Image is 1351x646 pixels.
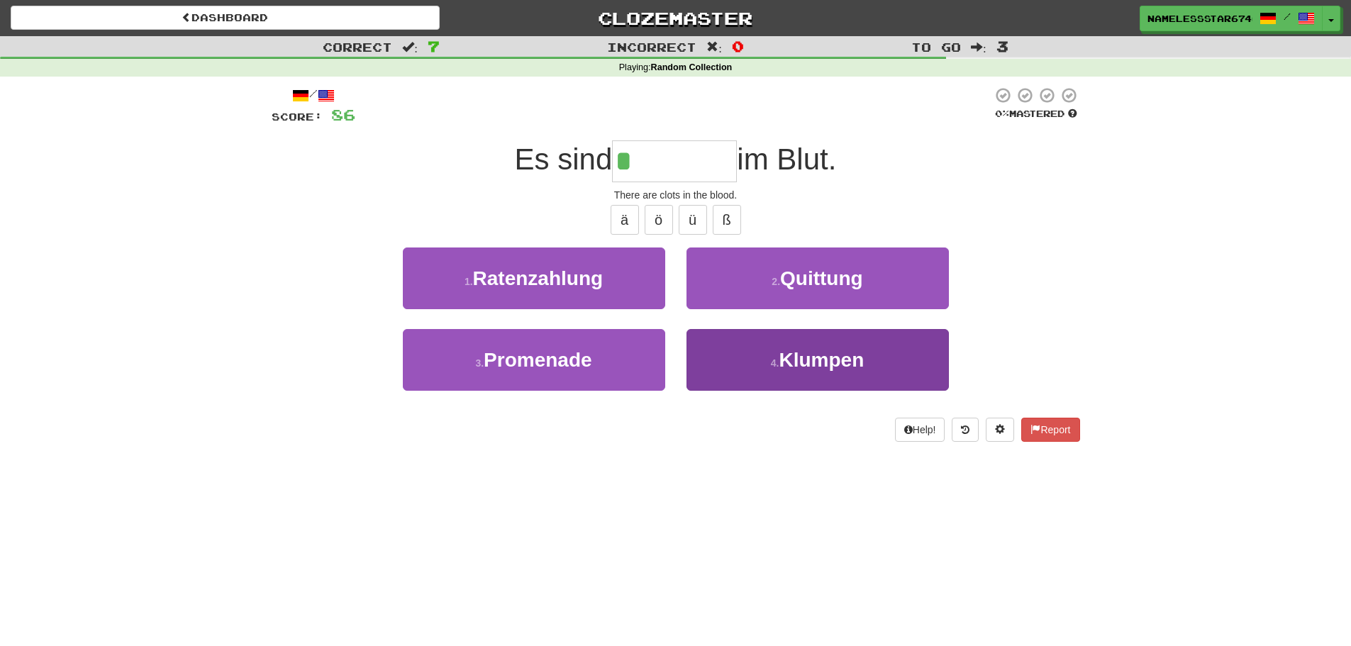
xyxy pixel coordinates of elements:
span: Es sind [515,143,613,176]
a: Dashboard [11,6,440,30]
div: / [272,87,355,104]
small: 2 . [772,276,780,287]
span: To go [911,40,961,54]
span: 86 [331,106,355,123]
span: Correct [323,40,392,54]
button: 1.Ratenzahlung [403,247,665,309]
button: ö [645,205,673,235]
span: Quittung [780,267,863,289]
small: 4 . [771,357,779,369]
span: NamelessStar6746 [1147,12,1252,25]
button: Report [1021,418,1079,442]
span: : [706,41,722,53]
button: ß [713,205,741,235]
span: : [402,41,418,53]
span: Klumpen [779,349,864,371]
span: 0 [732,38,744,55]
span: 7 [428,38,440,55]
small: 3 . [475,357,484,369]
button: ä [611,205,639,235]
button: ü [679,205,707,235]
span: / [1284,11,1291,21]
button: Help! [895,418,945,442]
div: There are clots in the blood. [272,188,1080,202]
div: Mastered [992,108,1080,121]
span: : [971,41,986,53]
button: 2.Quittung [686,247,949,309]
span: im Blut. [737,143,836,176]
a: Clozemaster [461,6,890,30]
span: Incorrect [607,40,696,54]
span: 3 [996,38,1008,55]
button: 3.Promenade [403,329,665,391]
strong: Random Collection [651,62,733,72]
small: 1 . [465,276,473,287]
a: NamelessStar6746 / [1140,6,1323,31]
span: Promenade [484,349,592,371]
span: Ratenzahlung [473,267,604,289]
span: 0 % [995,108,1009,119]
span: Score: [272,111,323,123]
button: Round history (alt+y) [952,418,979,442]
button: 4.Klumpen [686,329,949,391]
